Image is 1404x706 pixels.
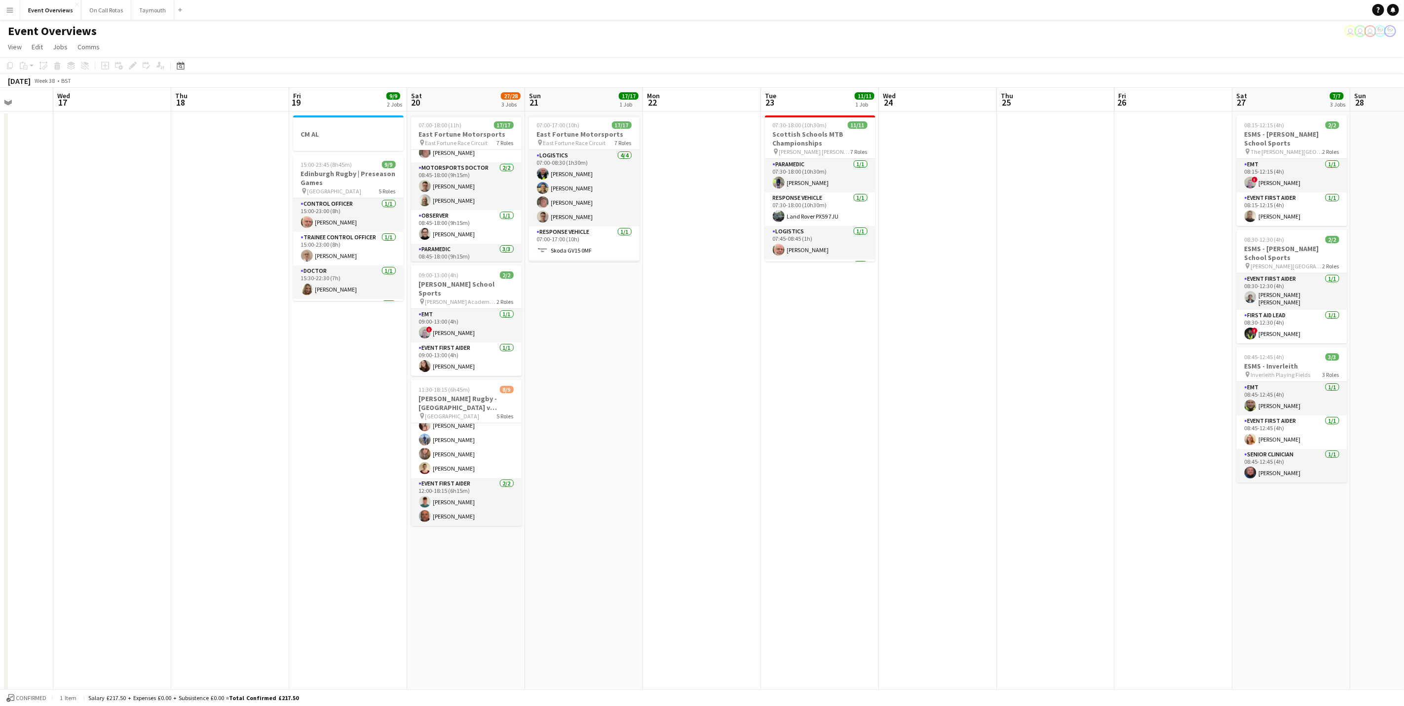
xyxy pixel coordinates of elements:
[1355,91,1366,100] span: Sun
[619,92,639,100] span: 17/17
[1330,92,1344,100] span: 7/7
[293,198,404,232] app-card-role: Control Officer1/115:00-23:00 (8h)[PERSON_NAME]
[529,115,640,261] app-job-card: 07:00-17:00 (10h)17/17East Fortune Motorsports East Fortune Race Circuit7 RolesLogistics4/407:00-...
[20,0,81,20] button: Event Overviews
[426,327,432,333] span: !
[612,121,632,129] span: 17/17
[1237,244,1347,262] h3: ESMS - [PERSON_NAME] School Sports
[1237,310,1347,343] app-card-role: First Aid Lead1/108:30-12:30 (4h)![PERSON_NAME]
[419,271,459,279] span: 09:00-13:00 (4h)
[494,121,514,129] span: 17/17
[497,412,514,420] span: 5 Roles
[49,40,72,53] a: Jobs
[1323,262,1339,270] span: 2 Roles
[53,42,68,51] span: Jobs
[1237,449,1347,483] app-card-role: Senior Clinician1/108:45-12:45 (4h)[PERSON_NAME]
[411,342,522,376] app-card-role: Event First Aider1/109:00-13:00 (4h)[PERSON_NAME]
[1252,177,1258,183] span: !
[1323,148,1339,155] span: 2 Roles
[382,161,396,168] span: 9/9
[175,91,188,100] span: Thu
[5,693,48,704] button: Confirmed
[57,91,70,100] span: Wed
[425,298,497,305] span: [PERSON_NAME] Academy Playing Fields
[88,694,299,702] div: Salary £217.50 + Expenses £0.00 + Subsistence £0.00 =
[497,139,514,147] span: 7 Roles
[1353,97,1366,108] span: 28
[411,162,522,210] app-card-role: Motorsports Doctor2/208:45-18:00 (9h15m)[PERSON_NAME][PERSON_NAME]
[1237,382,1347,415] app-card-role: EMT1/108:45-12:45 (4h)[PERSON_NAME]
[773,121,827,129] span: 07:30-18:00 (10h30m)
[4,40,26,53] a: View
[419,386,470,393] span: 11:30-18:15 (6h45m)
[81,0,131,20] button: On Call Rotas
[537,121,580,129] span: 07:00-17:00 (10h)
[425,139,488,147] span: East Fortune Race Circuit
[765,130,875,148] h3: Scottish Schools MTB Championships
[293,265,404,299] app-card-role: Doctor1/115:30-22:30 (7h)[PERSON_NAME]
[1119,91,1127,100] span: Fri
[293,155,404,301] app-job-card: 15:00-23:45 (8h45m)9/9Edinburgh Rugby | Preseason Games [GEOGRAPHIC_DATA]5 RolesControl Officer1/...
[411,402,522,478] app-card-role: Event First Aider4/412:00-16:30 (4h30m)[PERSON_NAME][PERSON_NAME][PERSON_NAME][PERSON_NAME]
[1237,159,1347,192] app-card-role: EMT1/108:15-12:15 (4h)![PERSON_NAME]
[1384,25,1396,37] app-user-avatar: Operations Manager
[529,150,640,226] app-card-role: Logistics4/407:00-08:30 (1h30m)[PERSON_NAME][PERSON_NAME][PERSON_NAME][PERSON_NAME]
[500,386,514,393] span: 8/9
[28,40,47,53] a: Edit
[411,244,522,306] app-card-role: Paramedic3/308:45-18:00 (9h15m)
[1323,371,1339,378] span: 3 Roles
[77,42,100,51] span: Comms
[411,380,522,526] div: 11:30-18:15 (6h45m)8/9[PERSON_NAME] Rugby - [GEOGRAPHIC_DATA] v [GEOGRAPHIC_DATA][PERSON_NAME] - ...
[765,192,875,226] app-card-role: Response Vehicle1/107:30-18:00 (10h30m)Land Rover PX59 7JU
[293,169,404,187] h3: Edinburgh Rugby | Preseason Games
[619,101,638,108] div: 1 Job
[411,280,522,297] h3: [PERSON_NAME] School Sports
[16,695,46,702] span: Confirmed
[883,91,896,100] span: Wed
[386,92,400,100] span: 9/9
[1001,91,1013,100] span: Thu
[293,115,404,151] app-job-card: CM AL
[419,121,462,129] span: 07:00-18:00 (11h)
[779,148,851,155] span: [PERSON_NAME] [PERSON_NAME]
[411,309,522,342] app-card-role: EMT1/109:00-13:00 (4h)![PERSON_NAME]
[1237,347,1347,483] app-job-card: 08:45-12:45 (4h)3/3ESMS - Inverleith Inverleith Playing Fields3 RolesEMT1/108:45-12:45 (4h)[PERSO...
[174,97,188,108] span: 18
[1237,230,1347,343] div: 08:30-12:30 (4h)2/2ESMS - [PERSON_NAME] School Sports [PERSON_NAME][GEOGRAPHIC_DATA]2 RolesEvent ...
[765,115,875,261] app-job-card: 07:30-18:00 (10h30m)11/11Scottish Schools MTB Championships [PERSON_NAME] [PERSON_NAME]7 RolesPar...
[851,148,868,155] span: 7 Roles
[1237,192,1347,226] app-card-role: Event First Aider1/108:15-12:15 (4h)[PERSON_NAME]
[529,130,640,139] h3: East Fortune Motorsports
[1235,97,1248,108] span: 27
[1252,328,1258,334] span: !
[1251,371,1311,378] span: Inverleith Playing Fields
[1245,353,1285,361] span: 08:45-12:45 (4h)
[1326,121,1339,129] span: 2/2
[1251,262,1323,270] span: [PERSON_NAME][GEOGRAPHIC_DATA]
[1365,25,1376,37] app-user-avatar: Operations Team
[1237,415,1347,449] app-card-role: Event First Aider1/108:45-12:45 (4h)[PERSON_NAME]
[765,260,875,336] app-card-role: Advanced First Aider4/4
[293,299,404,378] app-card-role: Event First Aider4/4
[1251,148,1323,155] span: The [PERSON_NAME][GEOGRAPHIC_DATA]
[411,115,522,261] app-job-card: 07:00-18:00 (11h)17/17East Fortune Motorsports East Fortune Race Circuit7 Roles08:45-18:00 (9h15m...
[855,92,874,100] span: 11/11
[529,91,541,100] span: Sun
[1330,101,1346,108] div: 3 Jobs
[229,694,299,702] span: Total Confirmed £217.50
[881,97,896,108] span: 24
[131,0,174,20] button: Taymouth
[999,97,1013,108] span: 25
[645,97,660,108] span: 22
[1237,115,1347,226] app-job-card: 08:15-12:15 (4h)2/2ESMS - [PERSON_NAME] School Sports The [PERSON_NAME][GEOGRAPHIC_DATA]2 RolesEM...
[615,139,632,147] span: 7 Roles
[307,187,362,195] span: [GEOGRAPHIC_DATA]
[379,187,396,195] span: 5 Roles
[647,91,660,100] span: Mon
[8,76,31,86] div: [DATE]
[410,97,422,108] span: 20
